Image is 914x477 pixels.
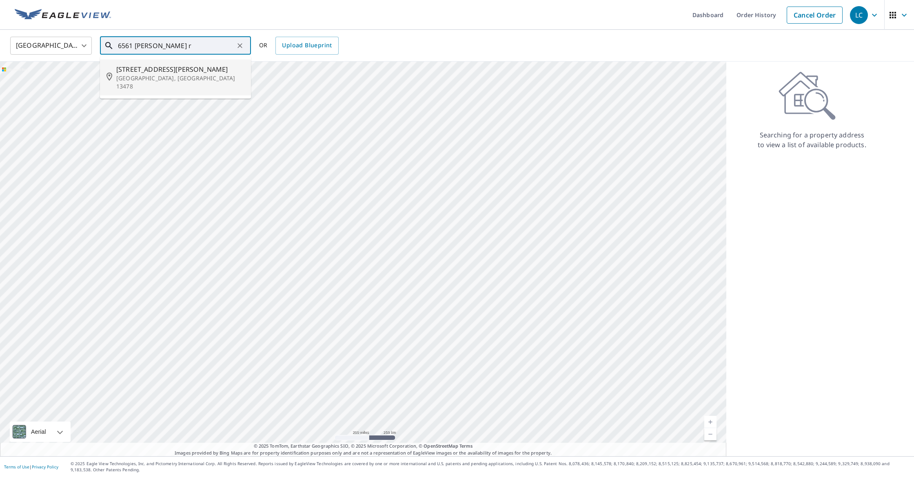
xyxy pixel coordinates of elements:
img: EV Logo [15,9,111,21]
a: Current Level 5, Zoom In [704,416,717,428]
a: Terms [459,443,473,449]
input: Search by address or latitude-longitude [118,34,234,57]
div: Aerial [10,422,71,442]
div: LC [850,6,868,24]
a: Cancel Order [787,7,843,24]
p: Searching for a property address to view a list of available products. [757,130,867,150]
button: Clear [234,40,246,51]
p: [GEOGRAPHIC_DATA], [GEOGRAPHIC_DATA] 13478 [116,74,244,91]
div: Aerial [29,422,49,442]
a: Upload Blueprint [275,37,338,55]
a: Current Level 5, Zoom Out [704,428,717,440]
span: [STREET_ADDRESS][PERSON_NAME] [116,64,244,74]
span: Upload Blueprint [282,40,332,51]
a: Terms of Use [4,464,29,470]
span: © 2025 TomTom, Earthstar Geographics SIO, © 2025 Microsoft Corporation, © [254,443,473,450]
div: [GEOGRAPHIC_DATA] [10,34,92,57]
div: OR [259,37,339,55]
a: Privacy Policy [32,464,58,470]
p: © 2025 Eagle View Technologies, Inc. and Pictometry International Corp. All Rights Reserved. Repo... [71,461,910,473]
a: OpenStreetMap [424,443,458,449]
p: | [4,464,58,469]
